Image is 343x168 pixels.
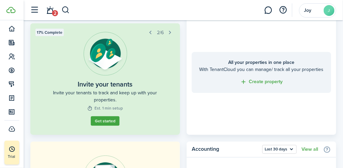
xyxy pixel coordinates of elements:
widget-step-description: Invite your tenants to track and keep up with your properties. [46,89,165,103]
home-widget-title: Accounting [192,145,259,154]
span: Joy [304,8,321,13]
home-placeholder-description: With TenantCloud you can manage/ track all your properties [199,66,324,73]
a: View all [302,147,318,152]
widget-step-time: Est. 1 min setup [87,105,123,111]
widget-step-title: Invite your tenants [78,79,133,89]
button: Last 30 days [262,145,297,154]
a: Notifications [44,2,57,19]
button: Next step [165,28,175,37]
p: Trial [8,153,35,160]
img: Tenant [83,32,127,76]
button: Prev step [146,28,155,37]
avatar-text: J [324,5,335,16]
a: Create property [240,78,283,86]
span: 2 [52,10,58,16]
button: Open resource center [278,4,289,16]
button: Search [61,4,70,16]
button: Open menu [262,145,297,154]
img: TenantCloud [6,7,16,13]
home-placeholder-title: All your properties in one place [199,59,324,66]
button: Get started [91,116,120,126]
a: Trial [4,141,19,165]
span: 17% Complete [37,29,62,35]
a: Messaging [262,2,275,19]
span: 2/6 [157,29,164,36]
button: Open sidebar [28,4,41,17]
